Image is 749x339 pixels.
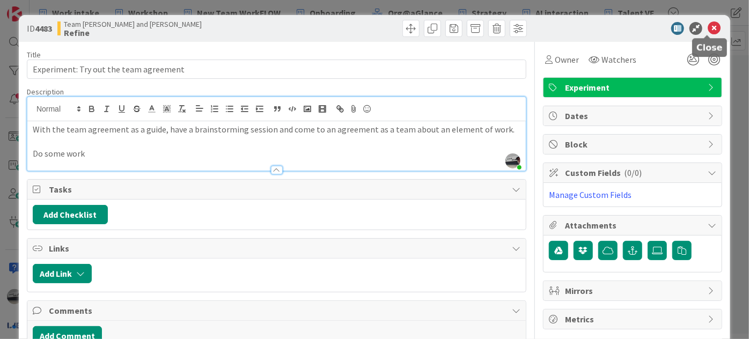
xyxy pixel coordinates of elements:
span: Links [49,242,506,255]
span: ID [27,22,52,35]
span: Description [27,87,64,97]
span: Owner [555,53,579,66]
input: type card name here... [27,60,526,79]
span: Watchers [601,53,636,66]
img: jIClQ55mJEe4la83176FWmfCkxn1SgSj.jpg [505,153,520,168]
span: Block [565,138,702,151]
span: Experiment [565,81,702,94]
p: Do some work [33,148,520,160]
span: Dates [565,109,702,122]
span: Metrics [565,313,702,326]
p: With the team agreement as a guide, have a brainstorming session and come to an agreement as a te... [33,123,520,136]
span: Attachments [565,219,702,232]
span: Tasks [49,183,506,196]
label: Title [27,50,41,60]
button: Add Checklist [33,205,108,224]
span: Team [PERSON_NAME] and [PERSON_NAME] [64,20,202,28]
button: Add Link [33,264,92,283]
span: ( 0/0 ) [624,167,642,178]
b: Refine [64,28,202,37]
span: Comments [49,304,506,317]
span: Custom Fields [565,166,702,179]
h5: Close [696,42,723,53]
b: 4483 [35,23,52,34]
span: Mirrors [565,284,702,297]
a: Manage Custom Fields [549,189,631,200]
